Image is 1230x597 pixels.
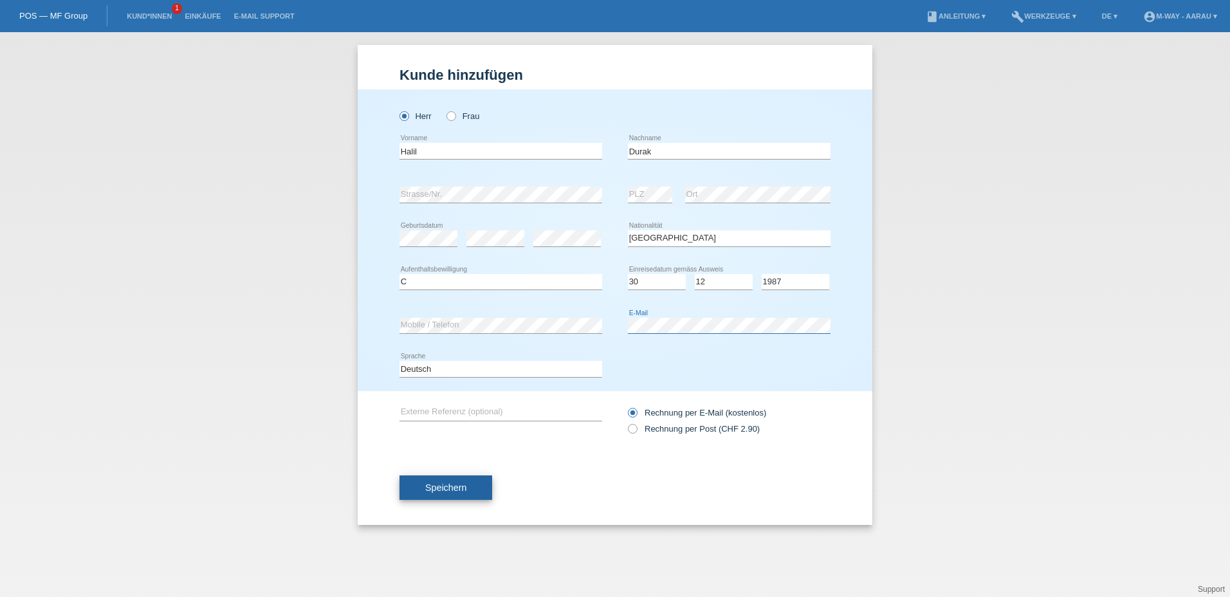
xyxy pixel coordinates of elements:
[399,111,432,121] label: Herr
[919,12,992,20] a: bookAnleitung ▾
[425,482,466,493] span: Speichern
[120,12,178,20] a: Kund*innen
[1096,12,1124,20] a: DE ▾
[178,12,227,20] a: Einkäufe
[19,11,87,21] a: POS — MF Group
[926,10,939,23] i: book
[172,3,182,14] span: 1
[446,111,479,121] label: Frau
[1011,10,1024,23] i: build
[1143,10,1156,23] i: account_circle
[446,111,455,120] input: Frau
[628,408,636,424] input: Rechnung per E-Mail (kostenlos)
[628,424,760,434] label: Rechnung per Post (CHF 2.90)
[1198,585,1225,594] a: Support
[1137,12,1224,20] a: account_circlem-way - Aarau ▾
[628,424,636,440] input: Rechnung per Post (CHF 2.90)
[228,12,301,20] a: E-Mail Support
[1005,12,1083,20] a: buildWerkzeuge ▾
[628,408,766,418] label: Rechnung per E-Mail (kostenlos)
[399,67,831,83] h1: Kunde hinzufügen
[399,475,492,500] button: Speichern
[399,111,408,120] input: Herr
